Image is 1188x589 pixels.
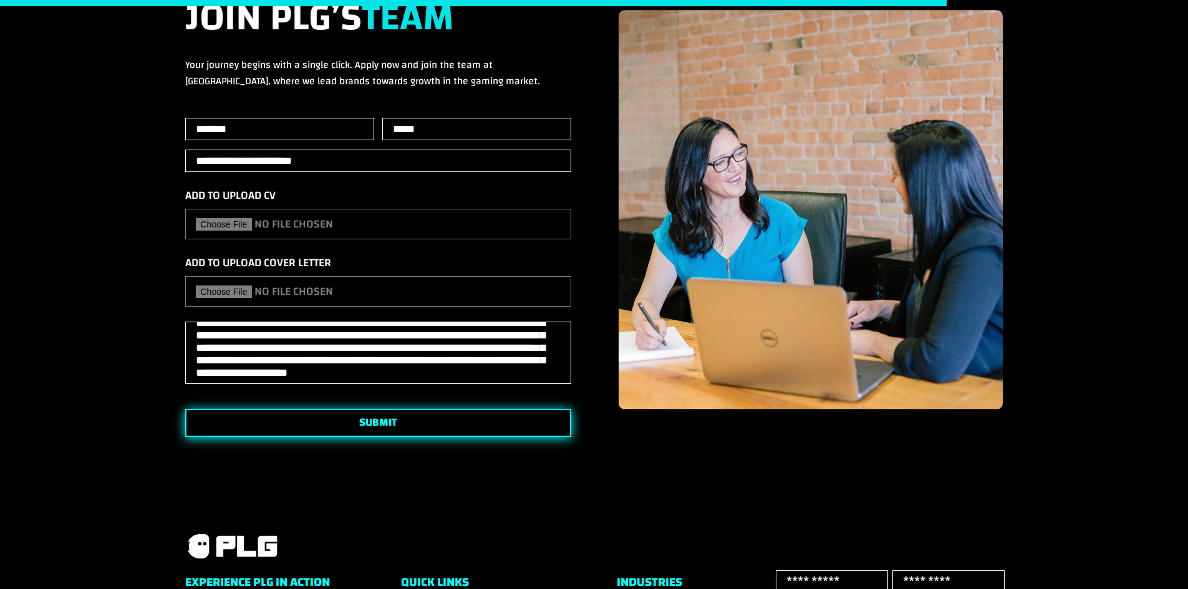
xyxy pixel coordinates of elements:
[185,57,572,89] p: Your journey begins with a single click. Apply now and join the team at [GEOGRAPHIC_DATA], where ...
[185,532,279,560] img: PLG logo
[1126,529,1188,589] iframe: Chat Widget
[185,187,276,204] label: Add to upload cv
[185,254,331,271] label: Add to upload cover letter
[619,10,1003,409] img: Placeholder Image (2)
[185,409,572,437] button: SUBMIT
[185,532,279,560] a: PLG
